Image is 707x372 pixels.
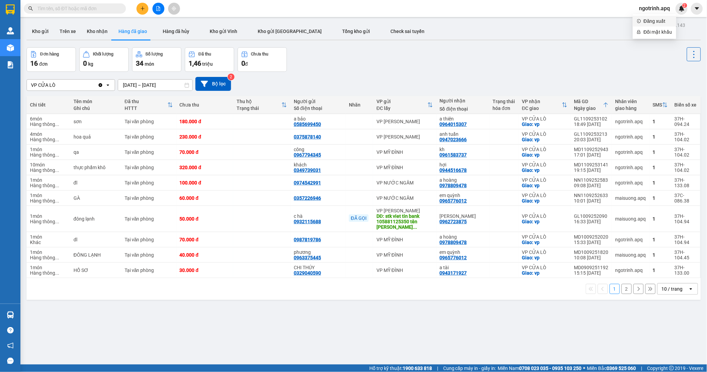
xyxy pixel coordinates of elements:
[40,52,59,56] div: Đơn hàng
[55,183,59,188] span: ...
[113,23,152,39] button: Hàng đã giao
[30,234,67,240] div: 1 món
[522,131,567,137] div: VP CỬA LÒ
[7,358,14,364] span: message
[74,216,118,222] div: đông lạnh
[30,116,67,122] div: 6 món
[376,134,433,140] div: VP [PERSON_NAME]
[522,99,562,104] div: VP nhận
[28,6,33,11] span: search
[522,249,567,255] div: VP CỬA LÒ
[691,3,703,15] button: caret-down
[54,23,81,39] button: Trên xe
[180,134,230,140] div: 230.000 đ
[574,177,609,183] div: NN1109252583
[574,131,609,137] div: GL1109253213
[7,44,14,51] img: warehouse-icon
[440,106,486,112] div: Số điện thoại
[294,106,342,111] div: Số điện thoại
[607,366,636,371] strong: 0369 525 060
[615,216,646,222] div: maisuong.apq
[574,106,603,111] div: Ngày giao
[180,237,230,242] div: 70.000 đ
[653,252,668,258] div: 1
[83,59,87,67] span: 0
[180,268,230,273] div: 30.000 đ
[258,29,322,34] span: Kho gửi [GEOGRAPHIC_DATA]
[168,3,180,15] button: aim
[125,180,173,185] div: Tại văn phòng
[675,265,697,276] div: 37H-133.00
[31,82,55,88] div: VP CỬA LÒ
[136,3,148,15] button: plus
[522,167,567,173] div: Giao: vp
[443,365,496,372] span: Cung cấp máy in - giấy in:
[675,147,697,158] div: 37H-104.02
[245,61,248,67] span: đ
[675,234,697,245] div: 37H-104.94
[55,198,59,204] span: ...
[132,47,181,72] button: Số lượng34món
[56,82,57,88] input: Selected VP CỬA LÒ.
[125,149,173,155] div: Tại văn phòng
[30,122,67,127] div: Hàng thông thường
[294,249,342,255] div: phương
[140,6,145,11] span: plus
[522,162,567,167] div: VP CỬA LÒ
[7,327,14,334] span: question-circle
[574,183,609,188] div: 09:08 [DATE]
[121,96,176,114] th: Toggle SortBy
[522,137,567,142] div: Giao: vp
[376,237,433,242] div: VP MỸ ĐÌNH
[522,147,567,152] div: VP CỬA LÒ
[574,213,609,219] div: GL1009252090
[294,147,342,152] div: công
[653,268,668,273] div: 1
[125,134,173,140] div: Tại văn phòng
[55,219,59,224] span: ...
[228,74,235,80] sup: 2
[440,177,486,183] div: a hoàng
[574,152,609,158] div: 17:01 [DATE]
[574,116,609,122] div: GL1109253102
[376,149,433,155] div: VP MỸ ĐÌNH
[146,52,163,56] div: Số lượng
[125,252,173,258] div: Tại văn phòng
[615,268,646,273] div: ngotrinh.apq
[522,193,567,198] div: VP CỬA LÒ
[180,180,230,185] div: 100.000 đ
[55,122,59,127] span: ...
[493,99,515,104] div: Trạng thái
[644,28,672,36] span: Đổi mật khẩu
[522,116,567,122] div: VP CỬA LÒ
[440,213,486,219] div: vân hoàn
[675,193,697,204] div: 37C-086.38
[105,82,111,88] svg: open
[437,365,438,372] span: |
[294,116,342,122] div: a bảo
[74,165,118,170] div: thực phẩm khô
[30,255,67,260] div: Hàng thông thường
[125,165,173,170] div: Tại văn phòng
[74,119,118,124] div: sơn
[251,52,269,56] div: Chưa thu
[349,102,370,108] div: Nhãn
[440,219,467,224] div: 0962723875
[610,284,620,294] button: 1
[440,116,486,122] div: a thiên
[74,134,118,140] div: hoa quả
[574,240,609,245] div: 15:33 [DATE]
[522,255,567,260] div: Giao: vp
[30,193,67,198] div: 1 món
[615,165,646,170] div: ngotrinh.apq
[349,214,369,222] div: ĐÃ GỌI
[653,134,668,140] div: 1
[125,195,173,201] div: Tại văn phòng
[376,99,428,104] div: VP gửi
[241,59,245,67] span: 0
[30,183,67,188] div: Hàng thông thường
[30,198,67,204] div: Hàng thông thường
[662,286,683,292] div: 10 / trang
[634,4,676,13] span: ngotrinh.apq
[574,198,609,204] div: 10:01 [DATE]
